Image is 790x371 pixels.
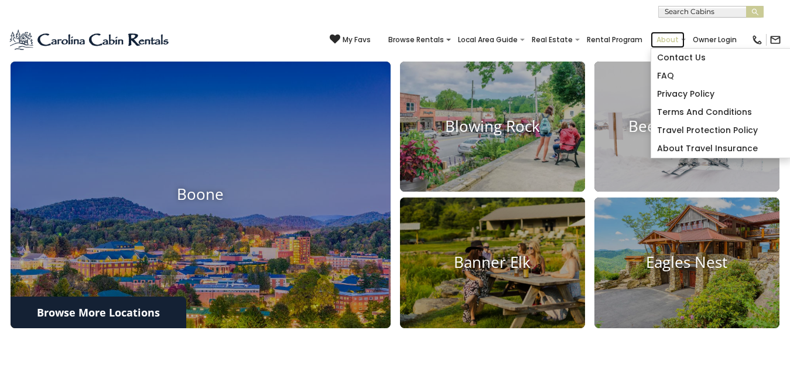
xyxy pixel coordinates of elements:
[594,198,779,328] a: Eagles Nest
[400,117,585,135] h4: Blowing Rock
[594,117,779,135] h4: Beech Mountain
[382,32,450,48] a: Browse Rentals
[11,186,391,204] h4: Boone
[400,62,585,192] a: Blowing Rock
[594,254,779,272] h4: Eagles Nest
[400,254,585,272] h4: Banner Elk
[9,28,171,52] img: Blue-2.png
[594,62,779,192] a: Beech Mountain
[11,62,391,328] a: Boone
[687,32,743,48] a: Owner Login
[770,34,781,46] img: mail-regular-black.png
[581,32,648,48] a: Rental Program
[651,32,685,48] a: About
[330,34,371,46] a: My Favs
[343,35,371,45] span: My Favs
[400,198,585,328] a: Banner Elk
[452,32,524,48] a: Local Area Guide
[11,297,186,328] a: Browse More Locations
[751,34,763,46] img: phone-regular-black.png
[526,32,579,48] a: Real Estate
